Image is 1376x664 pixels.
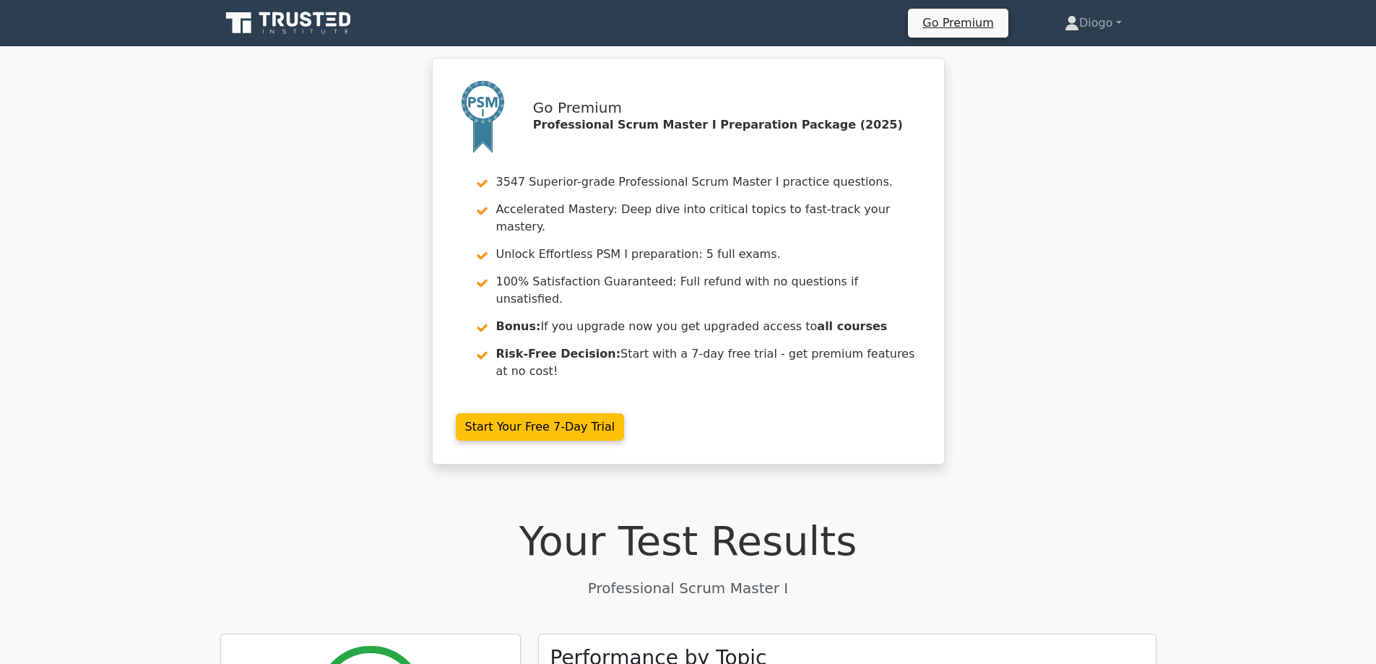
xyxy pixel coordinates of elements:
a: Go Premium [914,13,1002,33]
a: Start Your Free 7-Day Trial [456,413,625,441]
h1: Your Test Results [220,517,1156,565]
a: Diogo [1030,9,1156,38]
p: Professional Scrum Master I [220,577,1156,599]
